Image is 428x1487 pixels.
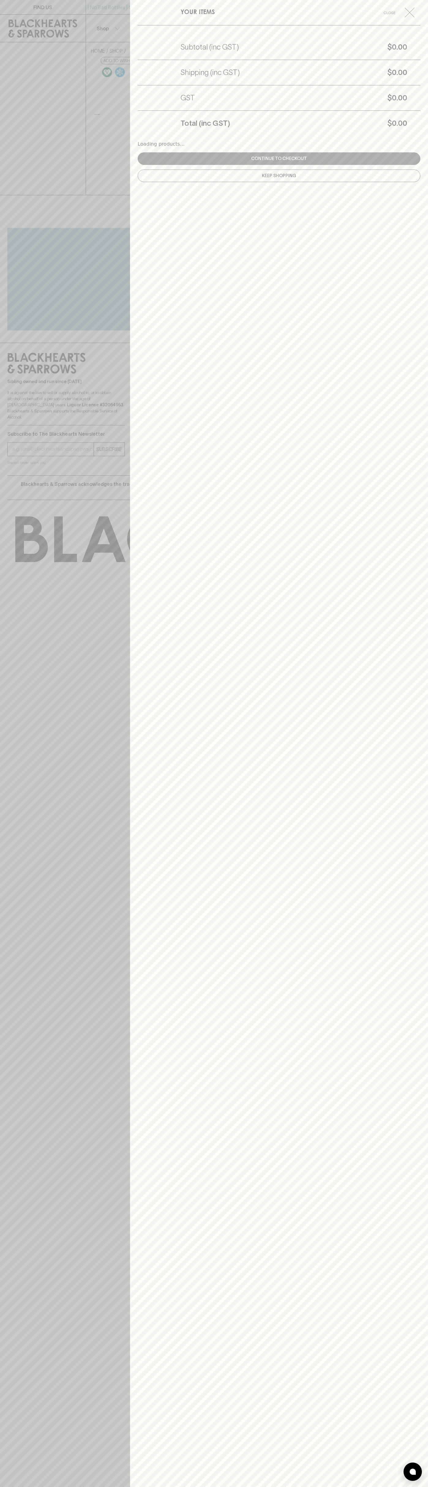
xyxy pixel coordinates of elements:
h5: GST [181,93,195,103]
img: bubble-icon [410,1469,416,1475]
h5: $0.00 [239,42,407,52]
div: Loading products... [138,140,420,148]
h5: $0.00 [195,93,407,103]
span: Close [377,9,402,16]
h5: Subtotal (inc GST) [181,42,239,52]
button: Keep Shopping [138,170,420,182]
h5: Total (inc GST) [181,118,230,128]
h5: Shipping (inc GST) [181,68,240,77]
h6: YOUR ITEMS [181,8,215,17]
button: Close [377,8,419,17]
h5: $0.00 [240,68,407,77]
h5: $0.00 [230,118,407,128]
